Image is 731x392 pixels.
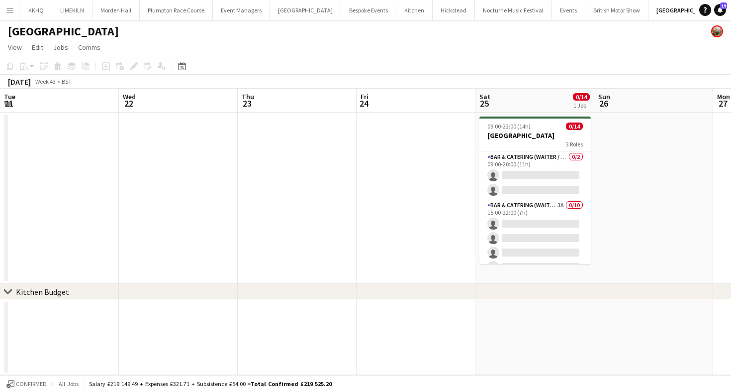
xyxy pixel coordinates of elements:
[8,43,22,52] span: View
[717,92,730,101] span: Mon
[598,92,610,101] span: Sun
[475,0,552,20] button: Nocturne Music Festival
[711,25,723,37] app-user-avatar: Staffing Manager
[140,0,213,20] button: Plumpton Race Course
[62,78,72,85] div: BST
[8,77,31,87] div: [DATE]
[566,140,583,148] span: 3 Roles
[52,0,92,20] button: LIMEKILN
[479,151,591,200] app-card-role: Bar & Catering (Waiter / waitress)0/209:00-20:00 (11h)
[33,78,58,85] span: Week 43
[573,102,589,109] div: 1 Job
[123,92,136,101] span: Wed
[487,123,531,130] span: 09:00-23:00 (14h)
[433,0,475,20] button: Hickstead
[714,4,726,16] a: 19
[270,0,341,20] button: [GEOGRAPHIC_DATA]
[16,381,47,388] span: Confirmed
[92,0,140,20] button: Morden Hall
[242,92,254,101] span: Thu
[16,287,69,297] div: Kitchen Budget
[479,117,591,264] app-job-card: 09:00-23:00 (14h)0/14[GEOGRAPHIC_DATA]3 RolesBar & Catering (Waiter / waitress)0/209:00-20:00 (11...
[716,98,730,109] span: 27
[478,98,490,109] span: 25
[361,92,368,101] span: Fri
[479,200,591,364] app-card-role: Bar & Catering (Waiter / waitress)3A0/1015:00-22:00 (7h)
[2,98,15,109] span: 21
[597,98,610,109] span: 26
[8,24,119,39] h1: [GEOGRAPHIC_DATA]
[5,379,48,390] button: Confirmed
[57,380,81,388] span: All jobs
[585,0,648,20] button: British Motor Show
[4,41,26,54] a: View
[28,41,47,54] a: Edit
[648,0,721,20] button: [GEOGRAPHIC_DATA]
[479,92,490,101] span: Sat
[479,131,591,140] h3: [GEOGRAPHIC_DATA]
[396,0,433,20] button: Kitchen
[341,0,396,20] button: Bespoke Events
[74,41,104,54] a: Comms
[240,98,254,109] span: 23
[552,0,585,20] button: Events
[89,380,332,388] div: Salary £219 149.49 + Expenses £321.71 + Subsistence £54.00 =
[566,123,583,130] span: 0/14
[359,98,368,109] span: 24
[121,98,136,109] span: 22
[720,2,727,9] span: 19
[20,0,52,20] button: KKHQ
[32,43,43,52] span: Edit
[4,92,15,101] span: Tue
[213,0,270,20] button: Event Managers
[251,380,332,388] span: Total Confirmed £219 525.20
[78,43,100,52] span: Comms
[53,43,68,52] span: Jobs
[49,41,72,54] a: Jobs
[573,93,590,101] span: 0/14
